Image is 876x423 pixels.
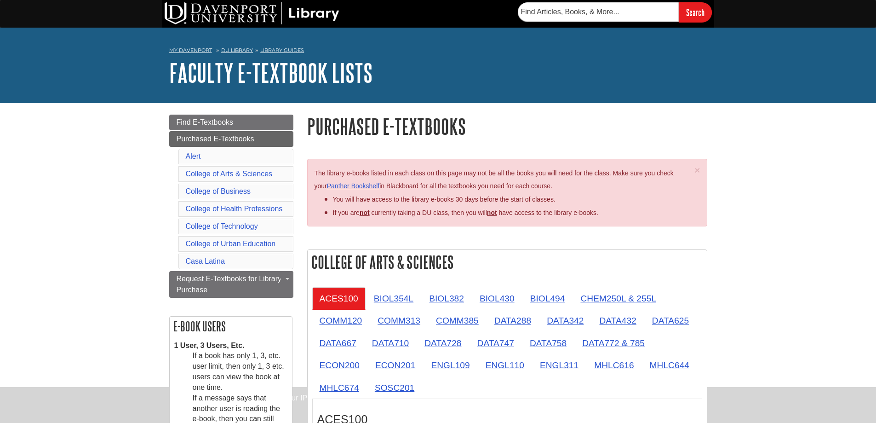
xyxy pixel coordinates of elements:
[308,250,707,274] h2: College of Arts & Sciences
[365,332,416,354] a: DATA710
[478,354,532,377] a: ENGL110
[169,131,293,147] a: Purchased E-Textbooks
[312,309,370,332] a: COMM120
[177,118,234,126] span: Find E-Textbooks
[523,287,573,310] a: BIOL494
[532,354,586,377] a: ENGL311
[312,377,366,399] a: MHLC674
[174,341,287,351] dt: 1 User, 3 Users, Etc.
[573,287,664,310] a: CHEM250L & 255L
[177,275,282,294] span: Request E-Textbooks for Library Purchase
[366,287,421,310] a: BIOL354L
[518,2,712,22] form: Searches DU Library's articles, books, and more
[539,309,591,332] a: DATA342
[307,115,707,138] h1: Purchased E-Textbooks
[518,2,679,22] input: Find Articles, Books, & More...
[312,287,366,310] a: ACES100
[186,187,251,195] a: College of Business
[487,309,538,332] a: DATA288
[169,44,707,59] nav: breadcrumb
[522,332,574,354] a: DATA758
[327,182,379,190] a: Panther Bookshelf
[169,115,293,130] a: Find E-Textbooks
[186,222,258,230] a: College of Technology
[424,354,477,377] a: ENGL109
[575,332,652,354] a: DATA772 & 785
[186,205,283,213] a: College of Health Professions
[169,46,212,54] a: My Davenport
[472,287,522,310] a: BIOL430
[417,332,469,354] a: DATA728
[422,287,471,310] a: BIOL382
[312,332,364,354] a: DATA667
[315,169,674,190] span: The library e-books listed in each class on this page may not be all the books you will need for ...
[312,354,367,377] a: ECON200
[679,2,712,22] input: Search
[186,240,276,248] a: College of Urban Education
[367,377,422,399] a: SOSC201
[170,317,292,336] h2: E-book Users
[642,354,697,377] a: MHLC644
[260,47,304,53] a: Library Guides
[592,309,643,332] a: DATA432
[186,170,273,178] a: College of Arts & Sciences
[186,257,225,265] a: Casa Latina
[221,47,253,53] a: DU Library
[645,309,696,332] a: DATA625
[368,354,423,377] a: ECON201
[169,271,293,298] a: Request E-Textbooks for Library Purchase
[169,58,372,87] a: Faculty E-Textbook Lists
[587,354,641,377] a: MHLC616
[333,209,598,216] span: If you are currently taking a DU class, then you will have access to the library e-books.
[429,309,486,332] a: COMM385
[694,165,700,175] button: Close
[370,309,428,332] a: COMM313
[177,135,254,143] span: Purchased E-Textbooks
[470,332,521,354] a: DATA747
[186,152,201,160] a: Alert
[694,165,700,175] span: ×
[487,209,497,216] u: not
[165,2,339,24] img: DU Library
[360,209,370,216] strong: not
[333,196,555,203] span: You will have access to the library e-books 30 days before the start of classes.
